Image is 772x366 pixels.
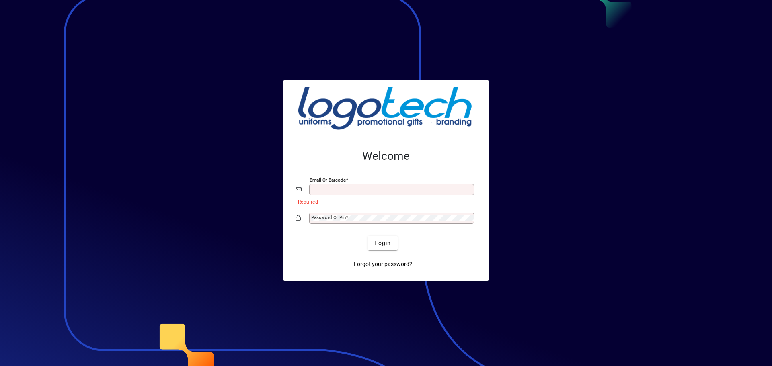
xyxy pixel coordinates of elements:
[374,239,391,247] span: Login
[311,215,346,220] mat-label: Password or Pin
[368,236,397,250] button: Login
[298,197,470,206] mat-error: Required
[354,260,412,268] span: Forgot your password?
[296,149,476,163] h2: Welcome
[351,257,415,271] a: Forgot your password?
[310,177,346,183] mat-label: Email or Barcode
